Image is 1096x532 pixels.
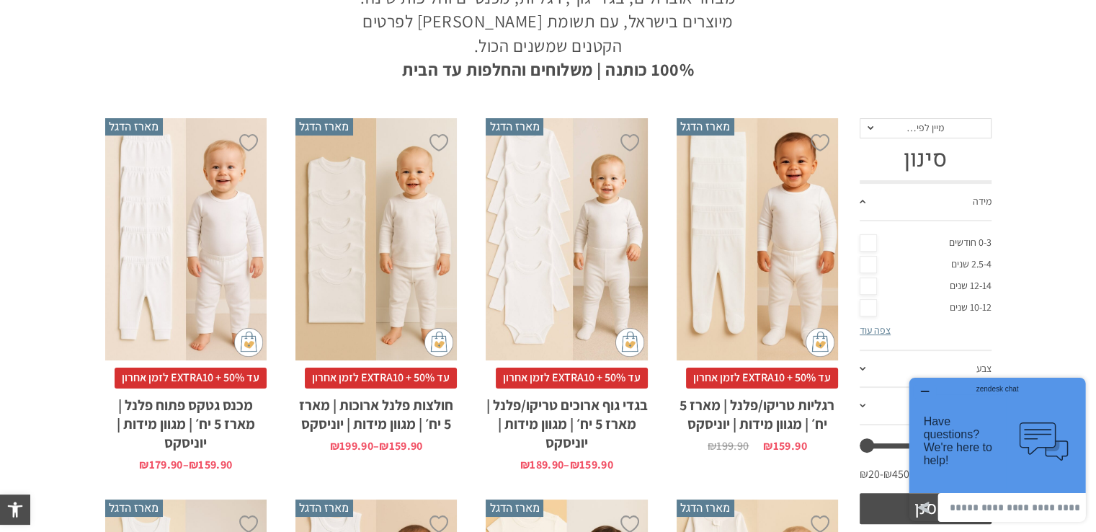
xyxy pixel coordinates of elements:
span: מארז הדגל [295,118,353,136]
span: ₪ [139,457,148,472]
span: עד 50% + EXTRA10 לזמן אחרון [115,368,267,388]
bdi: 179.90 [139,457,182,472]
span: ₪450 [883,466,909,482]
bdi: 189.90 [520,457,563,472]
a: 2.5-4 שנים [860,254,992,275]
span: ₪ [708,438,716,453]
span: ₪ [763,438,772,453]
a: מארז הדגל רגליות טריקו/פלנל | מארז 5 יח׳ | מגוון מידות | יוניסקס עד 50% + EXTRA10 לזמן אחרוןרגליו... [677,118,838,452]
a: 10-12 שנים [860,297,992,319]
img: cat-mini-atc.png [424,328,453,357]
h2: חולצות פלנל ארוכות | מארז 5 יח׳ | מגוון מידות | יוניסקס [295,389,457,433]
span: ₪ [330,438,339,453]
span: מארז הדגל [295,500,353,517]
span: ₪ [520,457,530,472]
span: מארז הדגל [677,500,734,517]
span: ₪ [570,457,579,472]
h2: רגליות טריקו/פלנל | מארז 5 יח׳ | מגוון מידות | יוניסקס [677,389,838,433]
a: צבע [860,351,992,389]
a: 0-3 חודשים [860,232,992,254]
a: דגם [860,388,992,425]
iframe: פותח יישומון שאפשר לשוחח בו בצ'אט עם אחד הנציגים שלנו [904,372,1091,527]
a: מארז הדגל מכנס גטקס פתוח פלנל | מארז 5 יח׳ | מגוון מידות | יוניסקס עד 50% + EXTRA10 לזמן אחרוןמכנ... [105,118,267,471]
h2: בגדי גוף ארוכים טריקו/פלנל | מארז 5 יח׳ | מגוון מידות | יוניסקס [486,389,647,452]
span: מארז הדגל [486,118,543,136]
bdi: 199.90 [708,438,749,453]
img: cat-mini-atc.png [234,328,263,357]
bdi: 159.90 [570,457,613,472]
a: צפה עוד [860,324,891,337]
span: – [563,459,569,471]
img: cat-mini-atc.png [615,328,644,357]
span: ₪20 [860,466,883,482]
span: – [183,459,189,471]
span: עד 50% + EXTRA10 לזמן אחרון [496,368,648,388]
span: עד 50% + EXTRA10 לזמן אחרון [686,368,838,388]
span: – [373,440,379,452]
a: 12-14 שנים [860,275,992,297]
bdi: 159.90 [763,438,806,453]
h2: מכנס גטקס פתוח פלנל | מארז 5 יח׳ | מגוון מידות | יוניסקס [105,389,267,452]
img: cat-mini-atc.png [806,328,834,357]
span: עד 50% + EXTRA10 לזמן אחרון [305,368,457,388]
span: מארז הדגל [105,500,163,517]
span: ₪ [189,457,198,472]
bdi: 199.90 [330,438,373,453]
h3: סינון [860,146,992,173]
strong: 100% כותנה | משלוחים והחלפות עד הבית [402,58,694,81]
button: סנן [860,493,992,524]
div: מחיר: — [860,463,992,493]
span: מארז הדגל [677,118,734,136]
a: מידה [860,184,992,221]
span: מארז הדגל [486,500,543,517]
a: מארז הדגל חולצות פלנל ארוכות | מארז 5 יח׳ | מגוון מידות | יוניסקס עד 50% + EXTRA10 לזמן אחרוןחולצ... [295,118,457,452]
bdi: 159.90 [189,457,232,472]
bdi: 159.90 [379,438,422,453]
a: מארז הדגל בגדי גוף ארוכים טריקו/פלנל | מארז 5 יח׳ | מגוון מידות | יוניסקס עד 50% + EXTRA10 לזמן א... [486,118,647,471]
span: מארז הדגל [105,118,163,136]
span: מיין לפי… [906,121,944,134]
span: ₪ [379,438,388,453]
